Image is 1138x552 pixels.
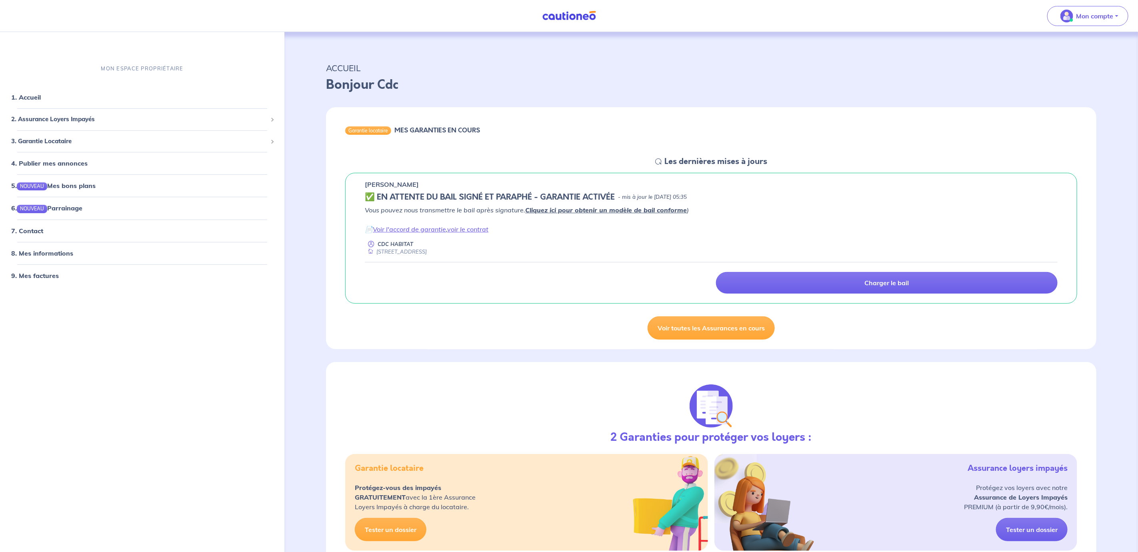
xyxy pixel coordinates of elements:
[101,65,183,72] p: MON ESPACE PROPRIÉTAIRE
[1047,6,1128,26] button: illu_account_valid_menu.svgMon compte
[373,225,446,233] a: Voir l'accord de garantie
[11,93,41,101] a: 1. Accueil
[355,518,426,541] a: Tester un dossier
[611,431,812,444] h3: 2 Garanties pour protéger vos loyers :
[716,272,1058,294] a: Charger le bail
[648,316,775,340] a: Voir toutes les Assurances en cours
[365,248,427,256] div: [STREET_ADDRESS]
[355,464,424,473] h5: Garantie locataire
[690,384,733,428] img: justif-loupe
[1060,10,1073,22] img: illu_account_valid_menu.svg
[365,180,419,189] p: [PERSON_NAME]
[865,279,909,287] p: Charger le bail
[11,204,82,212] a: 6.NOUVEAUParrainage
[3,155,281,171] div: 4. Publier mes annonces
[355,483,476,512] p: avec la 1ère Assurance Loyers Impayés à charge du locataire.
[11,272,59,280] a: 9. Mes factures
[996,518,1068,541] a: Tester un dossier
[3,223,281,239] div: 7. Contact
[365,225,488,233] em: 📄 ,
[525,206,687,214] a: Cliquez ici pour obtenir un modèle de bail conforme
[618,193,687,201] p: - mis à jour le [DATE] 05:35
[539,11,599,21] img: Cautioneo
[447,225,488,233] a: voir le contrat
[11,137,267,146] span: 3. Garantie Locataire
[974,493,1068,501] strong: Assurance de Loyers Impayés
[326,75,1096,94] p: Bonjour Cdc
[11,227,43,235] a: 7. Contact
[968,464,1068,473] h5: Assurance loyers impayés
[11,249,73,257] a: 8. Mes informations
[3,134,281,149] div: 3. Garantie Locataire
[345,126,391,134] div: Garantie locataire
[3,200,281,216] div: 6.NOUVEAUParrainage
[1076,11,1114,21] p: Mon compte
[365,206,689,214] em: Vous pouvez nous transmettre le bail après signature. )
[3,268,281,284] div: 9. Mes factures
[3,178,281,194] div: 5.NOUVEAUMes bons plans
[964,483,1068,512] p: Protégez vos loyers avec notre PREMIUM (à partir de 9,90€/mois).
[378,240,413,248] p: CDC HABITAT
[355,484,441,501] strong: Protégez-vous des impayés GRATUITEMENT
[665,157,768,166] h5: Les dernières mises à jours
[3,245,281,261] div: 8. Mes informations
[11,182,96,190] a: 5.NOUVEAUMes bons plans
[3,112,281,127] div: 2. Assurance Loyers Impayés
[365,192,1058,202] div: state: CONTRACT-SIGNED, Context: IN-LANDLORD,IS-GL-CAUTION-IN-LANDLORD
[326,61,1096,75] p: ACCUEIL
[394,126,480,134] h6: MES GARANTIES EN COURS
[11,159,88,167] a: 4. Publier mes annonces
[3,89,281,105] div: 1. Accueil
[11,115,267,124] span: 2. Assurance Loyers Impayés
[365,192,615,202] h5: ✅️️️ EN ATTENTE DU BAIL SIGNÉ ET PARAPHÉ - GARANTIE ACTIVÉE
